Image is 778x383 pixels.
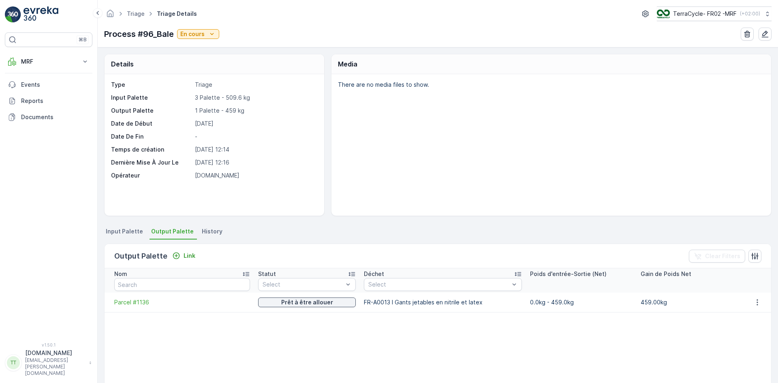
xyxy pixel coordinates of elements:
p: [DATE] 12:14 [195,145,316,154]
p: TerraCycle- FR02 -MRF [673,10,737,18]
p: Events [21,81,89,89]
p: Select [368,280,509,289]
p: Dernière Mise À Jour Le [111,158,192,167]
input: Search [114,278,250,291]
p: Date de Début [111,120,192,128]
p: Triage [195,81,316,89]
a: Homepage [106,12,115,19]
p: ( +02:00 ) [740,11,760,17]
button: TerraCycle- FR02 -MRF(+02:00) [657,6,772,21]
span: Triage Details [155,10,199,18]
p: 0.0kg - 459.0kg [530,298,633,306]
button: TT[DOMAIN_NAME][EMAIL_ADDRESS][PERSON_NAME][DOMAIN_NAME] [5,349,92,377]
p: ⌘B [79,36,87,43]
p: Input Palette [111,94,192,102]
p: Link [184,252,195,260]
p: Poids d'entrée-Sortie (Net) [530,270,607,278]
a: Reports [5,93,92,109]
p: Prêt à être allouer [281,298,333,306]
p: 1 Palette - 459 kg [195,107,316,115]
p: 459.00kg [641,298,739,306]
p: Reports [21,97,89,105]
span: Output Palette [151,227,194,235]
p: FR-A0013 I Gants jetables en nitrile et latex [364,298,522,306]
p: Process #96_Bale [104,28,174,40]
p: 3 Palette - 509.6 kg [195,94,316,102]
p: Select [263,280,344,289]
a: Triage [127,10,145,17]
p: - [195,133,316,141]
button: Link [169,251,199,261]
p: [DATE] 12:16 [195,158,316,167]
a: Documents [5,109,92,125]
img: terracycle.png [657,9,670,18]
button: En cours [177,29,219,39]
p: [DOMAIN_NAME] [25,349,85,357]
span: v 1.50.1 [5,342,92,347]
button: MRF [5,53,92,70]
span: History [202,227,222,235]
p: Opérateur [111,171,192,180]
p: Details [111,59,134,69]
p: Output Palette [111,107,192,115]
p: Déchet [364,270,384,278]
p: Clear Filters [705,252,740,260]
p: [DOMAIN_NAME] [195,171,316,180]
p: Temps de création [111,145,192,154]
img: logo_light-DOdMpM7g.png [24,6,58,23]
p: [DATE] [195,120,316,128]
p: Type [111,81,192,89]
p: Statut [258,270,276,278]
p: Gain de Poids Net [641,270,691,278]
p: Documents [21,113,89,121]
p: Nom [114,270,127,278]
p: MRF [21,58,76,66]
p: There are no media files to show. [338,81,763,89]
button: Clear Filters [689,250,745,263]
img: logo [5,6,21,23]
p: Date De Fin [111,133,192,141]
p: [EMAIL_ADDRESS][PERSON_NAME][DOMAIN_NAME] [25,357,85,377]
p: Output Palette [114,250,167,262]
p: En cours [180,30,205,38]
p: Media [338,59,357,69]
a: Events [5,77,92,93]
span: Input Palette [106,227,143,235]
button: Prêt à être allouer [258,297,356,307]
a: Parcel #1136 [114,298,250,306]
div: TT [7,356,20,369]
